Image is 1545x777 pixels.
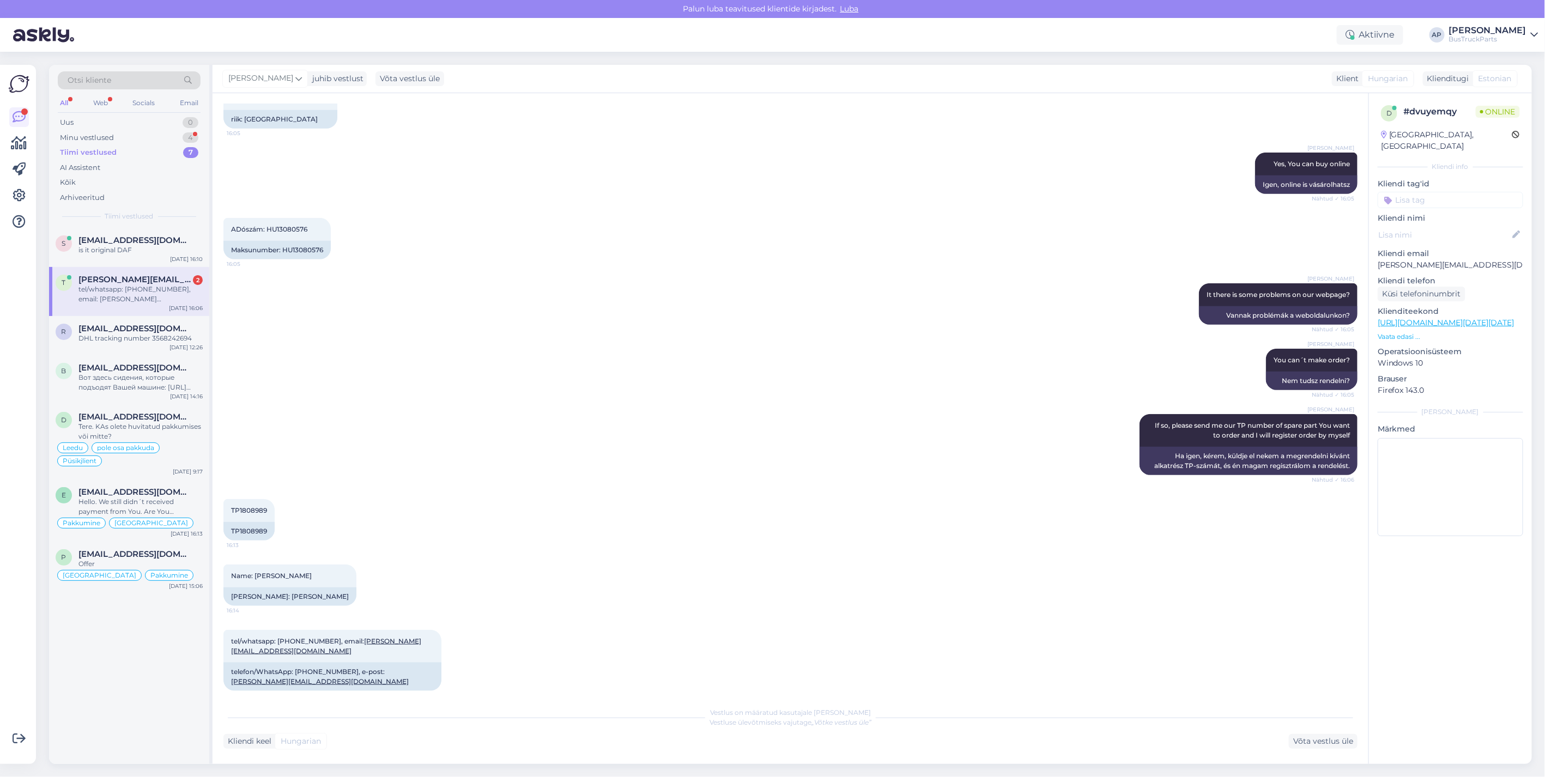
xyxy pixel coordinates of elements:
[1378,162,1523,172] div: Kliendi info
[1378,192,1523,208] input: Lisa tag
[1289,734,1358,749] div: Võta vestlus üle
[63,458,96,464] span: Püsikjlient
[1274,160,1350,168] span: Yes, You can buy online
[78,559,203,569] div: Offer
[169,582,203,590] div: [DATE] 15:06
[183,147,198,158] div: 7
[1378,229,1511,241] input: Lisa nimi
[1312,476,1354,484] span: Nähtud ✓ 16:06
[1378,423,1523,435] p: Märkmed
[62,327,66,336] span: r
[837,4,862,14] span: Luba
[97,445,154,451] span: pole osa pakkuda
[78,275,192,284] span: t.barabas@btexpress.hu
[710,708,871,717] span: Vestlus on määratud kasutajale [PERSON_NAME]
[1255,175,1358,194] div: Igen, online is vásárolhatsz
[228,72,293,84] span: [PERSON_NAME]
[1378,346,1523,357] p: Operatsioonisüsteem
[227,606,268,615] span: 16:14
[227,541,268,549] span: 16:13
[63,445,83,451] span: Leedu
[1449,35,1526,44] div: BusTruckParts
[1476,106,1520,118] span: Online
[1378,306,1523,317] p: Klienditeekond
[62,278,66,287] span: t
[1378,332,1523,342] p: Vaata edasi ...
[9,74,29,94] img: Askly Logo
[1378,318,1514,327] a: [URL][DOMAIN_NAME][DATE][DATE]
[78,363,192,373] span: barvinok2404@gmail.com
[60,117,74,128] div: Uus
[281,736,321,747] span: Hungarian
[1378,248,1523,259] p: Kliendi email
[223,587,356,606] div: [PERSON_NAME]: [PERSON_NAME]
[63,520,100,526] span: Pakkumine
[227,129,268,137] span: 16:05
[1266,372,1358,390] div: Nem tudsz rendelni?
[1429,27,1445,43] div: AP
[62,553,66,561] span: P
[170,255,203,263] div: [DATE] 16:10
[169,304,203,312] div: [DATE] 16:06
[811,718,871,726] i: „Võtke vestlus üle”
[78,373,203,392] div: Вот здесь сидения, которые подъодят Вашей машине: [URL][DOMAIN_NAME]
[173,468,203,476] div: [DATE] 9:17
[63,572,136,579] span: [GEOGRAPHIC_DATA]
[223,663,441,691] div: telefon/WhatsApp: [PHONE_NUMBER], e-post:
[78,324,192,333] span: romlaboy@gmail.com
[150,572,188,579] span: Pakkumine
[1386,109,1392,117] span: d
[60,132,114,143] div: Minu vestlused
[61,416,66,424] span: d
[227,260,268,268] span: 16:05
[308,73,363,84] div: juhib vestlust
[62,491,66,499] span: e
[375,71,444,86] div: Võta vestlus üle
[1378,213,1523,224] p: Kliendi nimi
[1368,73,1408,84] span: Hungarian
[1423,73,1469,84] div: Klienditugi
[231,572,312,580] span: Name: [PERSON_NAME]
[710,718,871,726] span: Vestluse ülevõtmiseks vajutage
[1312,391,1354,399] span: Nähtud ✓ 16:05
[1207,290,1350,299] span: It there is some problems on our webpage?
[223,736,271,747] div: Kliendi keel
[105,211,154,221] span: Tiimi vestlused
[1378,287,1465,301] div: Küsi telefoninumbrit
[62,367,66,375] span: b
[78,333,203,343] div: DHL tracking number 3568242694
[1199,306,1358,325] div: Vannak problémák a weboldalunkon?
[1312,325,1354,333] span: Nähtud ✓ 16:05
[91,96,110,110] div: Web
[178,96,201,110] div: Email
[1307,405,1354,414] span: [PERSON_NAME]
[1378,275,1523,287] p: Kliendi telefon
[223,522,275,541] div: TP1808989
[78,487,192,497] span: eduardoedilaura@gmail.com
[1307,340,1354,348] span: [PERSON_NAME]
[60,147,117,158] div: Tiimi vestlused
[78,284,203,304] div: tel/whatsapp: [PHONE_NUMBER], email: [PERSON_NAME][EMAIL_ADDRESS][DOMAIN_NAME]
[1312,195,1354,203] span: Nähtud ✓ 16:05
[58,96,70,110] div: All
[169,343,203,351] div: [DATE] 12:26
[78,235,192,245] span: shabeerhamza555@gmail.com
[78,422,203,441] div: Tere. KAs olete huvitatud pakkumises või mitte?
[1381,129,1512,152] div: [GEOGRAPHIC_DATA], [GEOGRAPHIC_DATA]
[60,162,100,173] div: AI Assistent
[1332,73,1359,84] div: Klient
[130,96,157,110] div: Socials
[1449,26,1526,35] div: [PERSON_NAME]
[1378,385,1523,396] p: Firefox 143.0
[78,549,192,559] span: Pablogilo_90@hotmail.com
[60,192,105,203] div: Arhiveeritud
[1449,26,1538,44] a: [PERSON_NAME]BusTruckParts
[1307,144,1354,152] span: [PERSON_NAME]
[1378,178,1523,190] p: Kliendi tag'id
[183,117,198,128] div: 0
[1337,25,1403,45] div: Aktiivne
[68,75,111,86] span: Otsi kliente
[223,110,337,129] div: riik: [GEOGRAPHIC_DATA]
[171,530,203,538] div: [DATE] 16:13
[1378,357,1523,369] p: Windows 10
